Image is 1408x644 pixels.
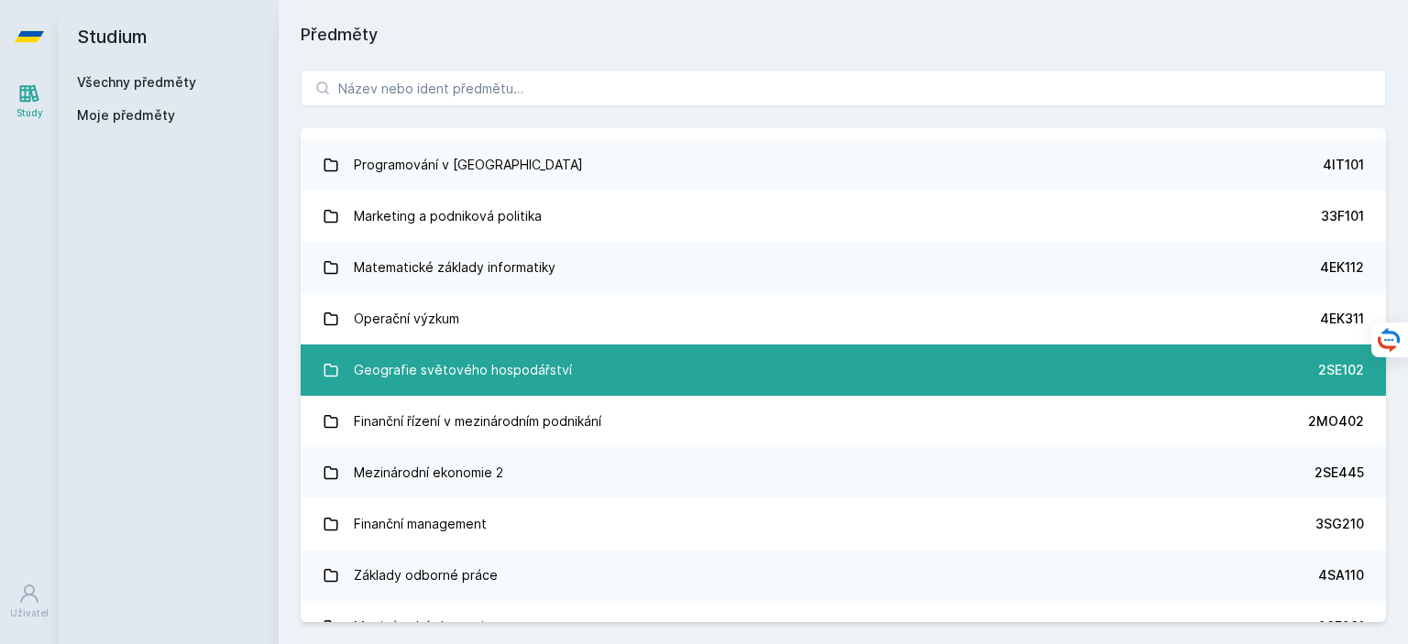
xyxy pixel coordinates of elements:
[1308,412,1364,431] div: 2MO402
[1323,156,1364,174] div: 4IT101
[301,70,1386,106] input: Název nebo ident předmětu…
[1320,258,1364,277] div: 4EK112
[354,403,601,440] div: Finanční řízení v mezinárodním podnikání
[301,396,1386,447] a: Finanční řízení v mezinárodním podnikání 2MO402
[4,73,55,129] a: Study
[354,557,498,594] div: Základy odborné práce
[354,506,487,542] div: Finanční management
[301,447,1386,498] a: Mezinárodní ekonomie 2 2SE445
[354,147,583,183] div: Programování v [GEOGRAPHIC_DATA]
[10,606,49,620] div: Uživatel
[301,242,1386,293] a: Matematické základy informatiky 4EK112
[301,22,1386,48] h1: Předměty
[77,74,196,90] a: Všechny předměty
[16,106,43,120] div: Study
[301,498,1386,550] a: Finanční management 3SG210
[354,454,503,491] div: Mezinárodní ekonomie 2
[1318,617,1364,636] div: 2SE201
[1318,566,1364,584] div: 4SA110
[1318,361,1364,379] div: 2SE102
[354,300,459,337] div: Operační výzkum
[354,352,572,388] div: Geografie světového hospodářství
[354,249,555,286] div: Matematické základy informatiky
[301,293,1386,344] a: Operační výzkum 4EK311
[77,106,175,125] span: Moje předměty
[1321,207,1364,225] div: 33F101
[301,139,1386,191] a: Programování v [GEOGRAPHIC_DATA] 4IT101
[301,344,1386,396] a: Geografie světového hospodářství 2SE102
[4,573,55,629] a: Uživatel
[301,550,1386,601] a: Základy odborné práce 4SA110
[1320,310,1364,328] div: 4EK311
[1315,515,1364,533] div: 3SG210
[1314,464,1364,482] div: 2SE445
[301,191,1386,242] a: Marketing a podniková politika 33F101
[354,198,542,235] div: Marketing a podniková politika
